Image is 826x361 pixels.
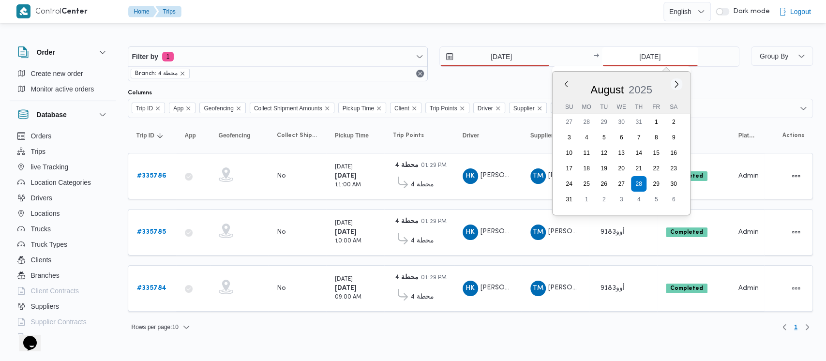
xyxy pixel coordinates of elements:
span: Dark mode [729,8,770,15]
span: App [185,132,196,139]
div: day-2 [596,192,612,207]
div: day-6 [666,192,681,207]
span: August [590,84,624,96]
span: Admin [738,173,759,179]
div: day-5 [596,130,612,145]
div: day-10 [561,145,577,161]
span: Geofencing [199,103,245,113]
a: #335786 [137,170,166,182]
span: Supplier Contracts [31,316,87,328]
div: month-2025-08 [560,114,682,207]
button: Database [17,109,108,120]
span: Admin [738,285,759,291]
div: day-23 [666,161,681,176]
div: day-13 [614,145,629,161]
div: day-6 [614,130,629,145]
b: Completed [670,286,703,291]
button: Trucks [14,221,112,237]
a: #335785 [137,226,166,238]
button: Location Categories [14,175,112,190]
div: No [277,284,286,293]
div: day-31 [561,192,577,207]
small: 10:00 AM [335,239,361,244]
div: day-2 [666,114,681,130]
button: Driver [459,128,517,143]
div: day-29 [596,114,612,130]
div: day-15 [648,145,664,161]
button: Remove Geofencing from selection in this group [236,105,241,111]
button: Remove Trip ID from selection in this group [155,105,161,111]
span: Create new order [31,68,83,79]
div: day-22 [648,161,664,176]
span: Trip ID; Sorted in descending order [136,132,154,139]
iframe: chat widget [10,322,41,351]
span: Branch: محطة 4 [135,69,178,78]
button: Remove Trip Points from selection in this group [459,105,465,111]
div: day-18 [579,161,594,176]
span: Trip ID [136,103,153,114]
div: day-16 [666,145,681,161]
div: Tu [596,100,612,114]
div: day-12 [596,145,612,161]
span: [PERSON_NAME] [481,172,536,179]
small: [DATE] [335,165,353,170]
button: Monitor active orders [14,81,112,97]
span: Pickup Time [343,103,374,114]
div: day-14 [631,145,646,161]
small: [DATE] [335,221,353,226]
button: Trips [14,144,112,159]
button: Actions [788,168,804,184]
span: Pickup Time [335,132,369,139]
span: 1 active filters [162,52,174,61]
div: We [614,100,629,114]
button: Remove Pickup Time from selection in this group [376,105,382,111]
div: day-24 [561,176,577,192]
span: [PERSON_NAME] [548,228,603,235]
span: Suppliers [31,301,59,312]
span: Client Contracts [31,285,79,297]
span: Collect Shipment Amounts [250,103,334,113]
span: 1 [794,321,797,333]
b: Completed [670,229,703,235]
div: Button. Open the year selector. 2025 is currently selected. [628,83,652,96]
img: X8yXhbKr1z7QwAAAABJRU5ErkJggg== [16,4,30,18]
span: Devices [31,331,55,343]
button: Previous page [779,321,790,333]
button: Order [17,46,108,58]
button: Remove Supplier from selection in this group [537,105,542,111]
div: Fr [648,100,664,114]
span: [PERSON_NAME] [548,172,603,179]
button: Trips [155,6,181,17]
button: Geofencing [215,128,263,143]
span: Driver [463,132,480,139]
button: Client Contracts [14,283,112,299]
span: Pickup Time [338,103,386,113]
span: Monitor active orders [31,83,94,95]
div: day-1 [648,114,664,130]
span: App [173,103,183,114]
span: 9183أوو [601,229,625,235]
span: Filter by [132,51,158,62]
div: day-25 [579,176,594,192]
span: Client [390,103,421,113]
div: day-30 [666,176,681,192]
b: [DATE] [335,285,357,291]
span: 9183أوو [601,285,625,291]
button: Drivers [14,190,112,206]
div: day-8 [648,130,664,145]
span: Completed [666,284,707,293]
div: day-31 [631,114,646,130]
button: App [181,128,205,143]
span: Clients [31,254,52,266]
span: Rows per page : 10 [132,321,179,333]
button: Next month [672,79,681,89]
small: 01:29 PM [421,219,447,225]
span: [PERSON_NAME] [548,285,603,291]
small: [DATE] [335,277,353,282]
button: Remove App from selection in this group [185,105,191,111]
div: Sa [666,100,681,114]
div: day-28 [579,114,594,130]
span: Geofencing [204,103,233,114]
button: Branches [14,268,112,283]
span: App [169,103,195,113]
